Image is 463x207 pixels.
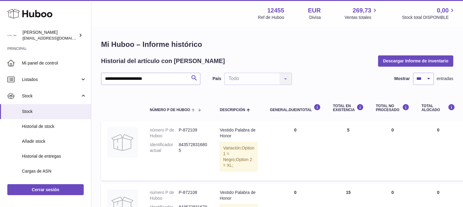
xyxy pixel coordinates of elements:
span: Cargas de ASN [22,168,86,174]
span: Ventas totales [345,15,378,20]
span: Historial de stock [22,124,86,129]
h1: Mi Huboo – Informe histórico [101,40,453,49]
dd: P-872109 [179,127,208,139]
span: número P de Huboo [150,108,190,112]
div: Vestido Palabra de Honor [220,127,258,139]
div: Total NO PROCESADO [376,104,409,112]
td: 5 [327,121,370,181]
h2: Historial del artículo con [PERSON_NAME] [101,57,225,65]
img: pedidos@glowrias.com [7,31,16,40]
span: Historial de entregas [22,153,86,159]
span: Mi panel de control [22,60,86,66]
a: Cerrar sesión [7,184,84,195]
img: product image [107,127,138,158]
div: general.dueInTotal [270,104,321,112]
span: [EMAIL_ADDRESS][DOMAIN_NAME] [23,36,89,40]
span: Stock [22,109,86,114]
a: 0,00 Stock total DISPONIBLE [402,6,456,20]
dd: 8435728316805 [179,142,208,153]
div: Vestido Palabra de Honor [220,190,258,201]
dt: número P de Huboo [150,190,179,201]
strong: 12455 [267,6,284,15]
div: Ref de Huboo [258,15,284,20]
label: Mostrar [394,76,410,82]
dt: número P de Huboo [150,127,179,139]
span: Listados [22,77,80,82]
strong: EUR [308,6,321,15]
td: 0 [370,121,416,181]
td: 0 [264,121,327,181]
span: Descripción [220,108,245,112]
span: 269,73 [353,6,371,15]
td: 0 [416,121,461,181]
button: Descargar Informe de inventario [378,55,453,66]
dd: P-872108 [179,190,208,201]
label: País [212,76,221,82]
dt: Identificador actual [150,142,179,153]
span: Stock [22,93,80,99]
div: Divisa [309,15,321,20]
span: Option 1 = Negro; [223,146,254,162]
span: Stock total DISPONIBLE [402,15,456,20]
span: 0,00 [437,6,449,15]
div: Variación: [220,142,258,172]
div: Total en EXISTENCIA [333,104,364,112]
span: entradas [437,76,453,82]
div: Total ALOCADO [422,104,455,112]
a: 269,73 Ventas totales [345,6,378,20]
span: Añadir stock [22,139,86,144]
span: Option 2 = XL; [223,157,252,168]
div: [PERSON_NAME] [23,30,77,41]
